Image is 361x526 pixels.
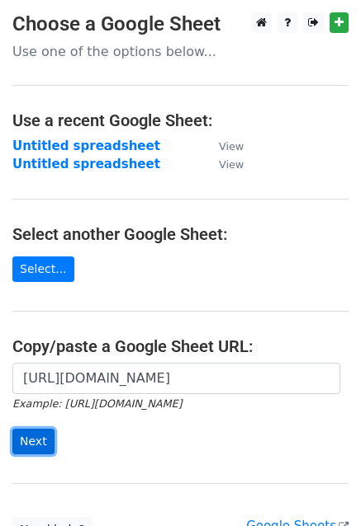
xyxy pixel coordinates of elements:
[12,336,349,356] h4: Copy/paste a Google Sheet URL:
[12,12,349,36] h3: Choose a Google Sheet
[219,158,244,171] small: View
[202,157,244,171] a: View
[219,140,244,153] small: View
[12,224,349,244] h4: Select another Google Sheet:
[12,256,74,282] a: Select...
[278,447,361,526] iframe: Chat Widget
[12,43,349,60] p: Use one of the options below...
[202,139,244,153] a: View
[12,363,340,394] input: Paste your Google Sheet URL here
[12,157,160,171] a: Untitled spreadsheet
[12,110,349,130] h4: Use a recent Google Sheet:
[12,429,55,454] input: Next
[12,397,182,410] small: Example: [URL][DOMAIN_NAME]
[12,139,160,153] a: Untitled spreadsheet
